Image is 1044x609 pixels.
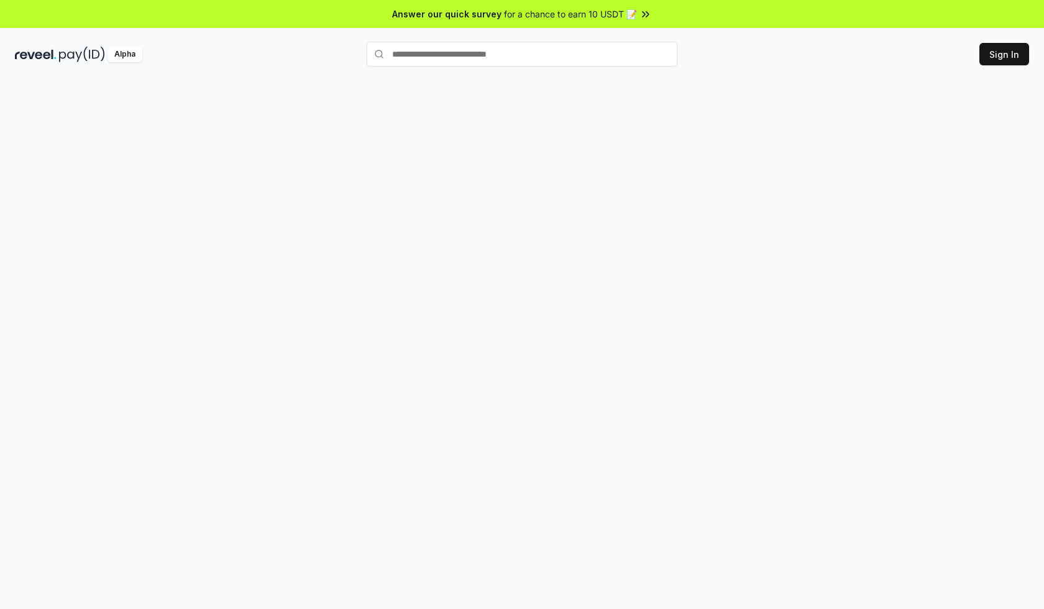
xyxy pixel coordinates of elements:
[59,47,105,62] img: pay_id
[979,43,1029,65] button: Sign In
[504,7,637,21] span: for a chance to earn 10 USDT 📝
[392,7,501,21] span: Answer our quick survey
[15,47,57,62] img: reveel_dark
[108,47,142,62] div: Alpha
